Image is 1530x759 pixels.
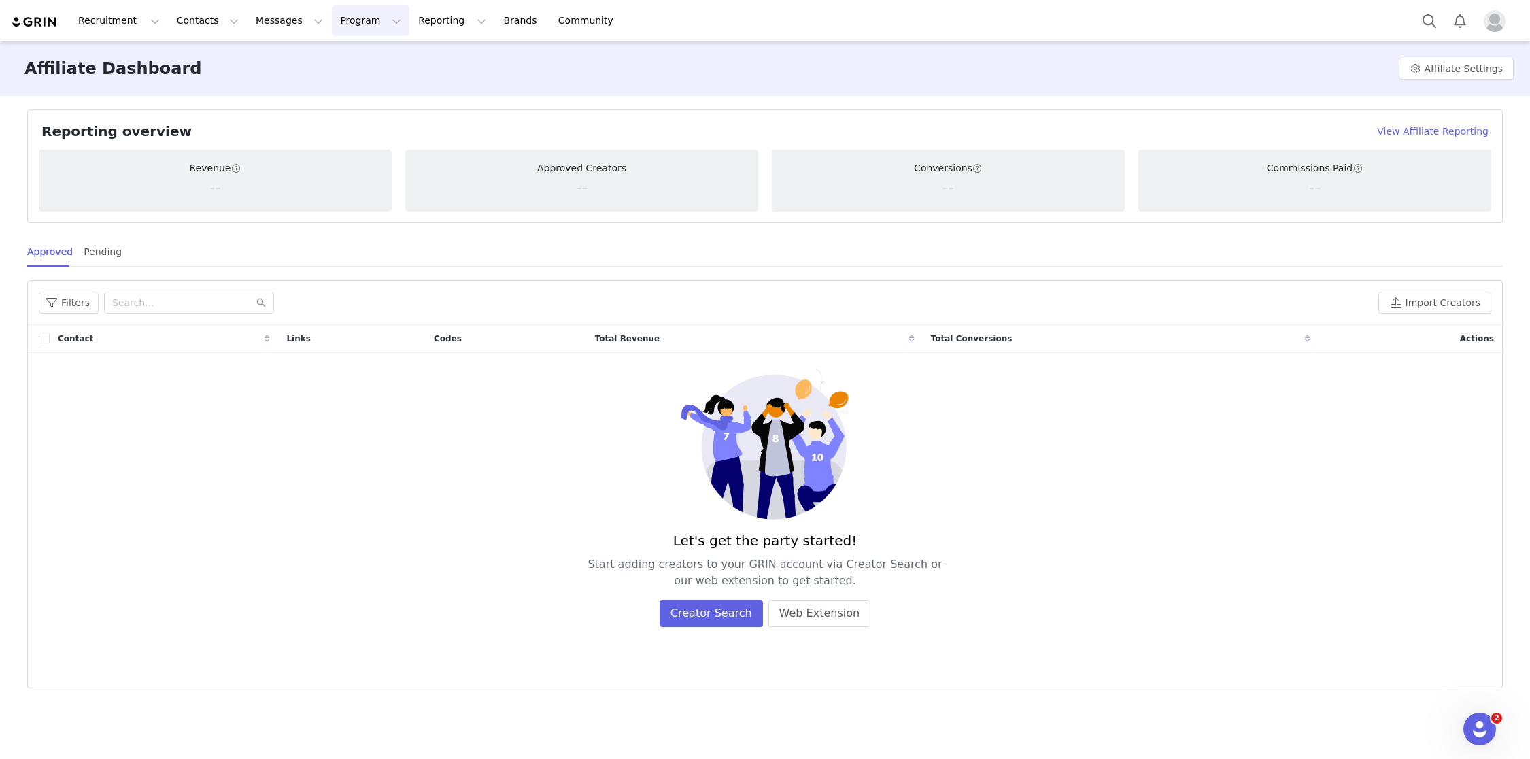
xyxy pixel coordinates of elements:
input: Search... [104,292,274,314]
span: 2 [1491,713,1502,724]
h3: Affiliate Dashboard [24,56,201,81]
h3: Let's get the party started! [673,530,857,551]
h2: Reporting overview [41,121,192,141]
img: placeholder-profile.jpg [1484,10,1506,32]
button: Reporting [410,5,494,36]
h5: -- [1309,175,1321,200]
button: Notifications [1445,5,1475,36]
button: Recruitment [70,5,168,36]
button: Creator Search [660,600,763,627]
p: Approved Creators [537,161,626,175]
a: Brands [495,5,549,36]
img: Empty state illustration [681,369,848,520]
button: Profile [1476,10,1519,32]
button: Affiliate Settings [1399,58,1514,80]
button: Messages [248,5,331,36]
span: Total Revenue [595,333,660,345]
i: icon: search [256,298,266,307]
button: Import Creators [1378,292,1491,314]
button: Web Extension [768,600,871,627]
button: Search [1414,5,1444,36]
p: Conversions [914,161,983,175]
p: Start adding creators to your GRIN account via Creator Search or our web extension to get started. [586,556,945,589]
a: View Affiliate Reporting [1377,124,1489,139]
button: Program [332,5,409,36]
img: grin logo [11,16,58,29]
h5: -- [576,175,588,200]
button: Contacts [169,5,247,36]
button: Filters [39,292,99,314]
a: Community [550,5,628,36]
p: Revenue [190,161,241,175]
span: Total Conversions [931,333,1013,345]
span: Links [286,333,310,345]
div: Actions [1319,327,1502,350]
h5: -- [942,175,954,200]
span: Codes [434,333,462,345]
span: Contact [58,333,93,345]
div: Pending [84,237,122,267]
h5: -- [209,175,221,200]
iframe: Intercom live chat [1463,713,1496,745]
div: Approved [27,237,73,267]
p: Commissions Paid [1267,161,1363,175]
